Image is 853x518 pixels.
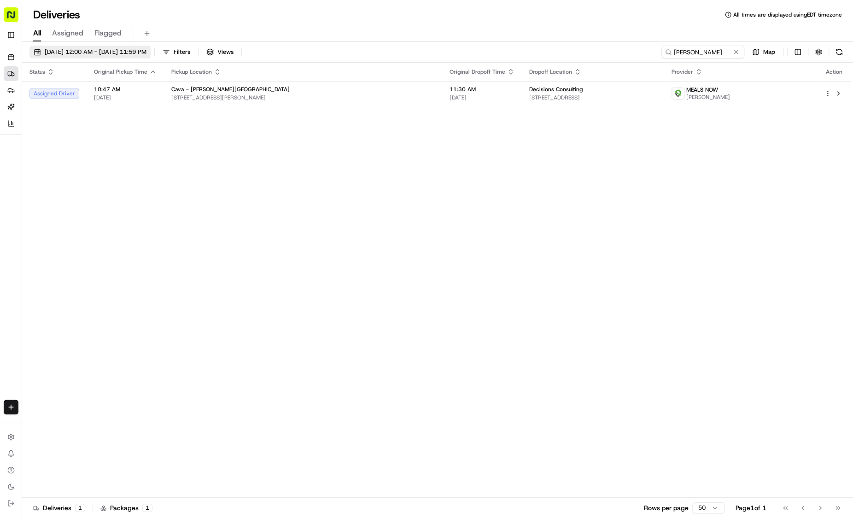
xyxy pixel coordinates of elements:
span: [DATE] [129,167,148,175]
div: Packages [100,503,152,512]
span: [DATE] 12:00 AM - [DATE] 11:59 PM [45,48,146,56]
div: 💻 [78,206,85,214]
div: 📗 [9,206,17,214]
img: 1736555255976-a54dd68f-1ca7-489b-9aae-adbdc363a1c4 [18,143,26,150]
span: Map [763,48,775,56]
span: Views [217,48,234,56]
span: 12:15 PM [105,142,131,150]
span: Original Dropoff Time [450,68,505,76]
span: Flagged [94,28,122,39]
div: We're available if you need us! [41,97,127,104]
button: See all [143,117,168,128]
span: Pylon [92,228,111,235]
div: 1 [75,504,85,512]
p: Rows per page [644,503,689,512]
span: Wisdom [PERSON_NAME] [29,142,98,150]
span: [PERSON_NAME] [686,93,730,101]
span: [DATE] [450,94,514,101]
div: Page 1 of 1 [736,503,766,512]
img: Nash [9,9,28,27]
button: Map [748,46,779,58]
img: 1736555255976-a54dd68f-1ca7-489b-9aae-adbdc363a1c4 [18,168,26,175]
span: Knowledge Base [18,205,70,215]
input: Type to search [661,46,744,58]
span: All [33,28,41,39]
span: [STREET_ADDRESS][PERSON_NAME] [171,94,435,101]
div: Deliveries [33,503,85,512]
div: Action [824,68,844,76]
button: [DATE] 12:00 AM - [DATE] 11:59 PM [29,46,151,58]
span: • [100,142,103,150]
a: Powered byPylon [65,227,111,235]
button: Start new chat [157,90,168,101]
span: All times are displayed using EDT timezone [733,11,842,18]
span: 10:47 AM [94,86,157,93]
span: Original Pickup Time [94,68,147,76]
span: Provider [672,68,693,76]
span: [PERSON_NAME] [PERSON_NAME] [29,167,122,175]
img: 1736555255976-a54dd68f-1ca7-489b-9aae-adbdc363a1c4 [9,87,26,104]
div: 1 [142,504,152,512]
span: 11:30 AM [450,86,514,93]
span: • [124,167,127,175]
span: Assigned [52,28,83,39]
p: Welcome 👋 [9,36,168,51]
button: Views [202,46,238,58]
img: Joana Marie Avellanoza [9,158,24,173]
span: Dropoff Location [529,68,572,76]
a: 💻API Documentation [74,202,152,218]
span: Pickup Location [171,68,212,76]
span: API Documentation [87,205,148,215]
button: Filters [158,46,194,58]
img: Wisdom Oko [9,134,24,151]
h1: Deliveries [33,7,80,22]
button: Refresh [833,46,846,58]
input: Clear [24,59,152,69]
span: Decisions Consulting [529,86,583,93]
span: Cava - [PERSON_NAME][GEOGRAPHIC_DATA] [171,86,290,93]
div: Start new chat [41,87,151,97]
div: Past conversations [9,119,62,127]
span: Filters [174,48,190,56]
span: [DATE] [94,94,157,101]
span: Status [29,68,45,76]
span: MEALS NOW [686,86,718,93]
a: 📗Knowledge Base [6,202,74,218]
img: 8571987876998_91fb9ceb93ad5c398215_72.jpg [19,87,36,104]
span: [STREET_ADDRESS] [529,94,657,101]
img: melas_now_logo.png [672,87,684,99]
